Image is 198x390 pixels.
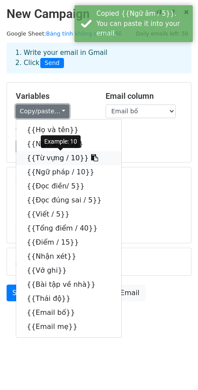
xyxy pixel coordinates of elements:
a: {{Bài tập về nhà}} [16,278,121,292]
div: 1. Write your email in Gmail 2. Click [9,48,189,68]
a: {{Tổng điểm / 40}} [16,221,121,235]
a: {{Viết / 5}} [16,207,121,221]
a: {{Đọc điền/ 5}} [16,179,121,193]
div: Example: 10 [41,135,81,148]
a: {{Đọc đúng sai / 5}} [16,193,121,207]
a: {{Thái độ}} [16,292,121,306]
h5: Email column [106,91,182,101]
h5: Variables [16,91,92,101]
a: Bảng tính không có tiêu đề [46,30,121,37]
a: Send [7,285,35,301]
a: {{Email bố}} [16,306,121,320]
a: {{Ngữ pháp / 10}} [16,165,121,179]
span: Send [40,58,64,69]
a: {{Họ và tên}} [16,123,121,137]
a: {{Vở ghi}} [16,264,121,278]
a: {{Điểm / 15}} [16,235,121,249]
a: {{Nhận xét}} [16,249,121,264]
div: Copied {{Ngữ âm / 5}}. You can paste it into your email. [96,9,189,39]
a: {{Từ vựng / 10}} [16,151,121,165]
a: Copy/paste... [16,105,69,118]
a: {{Email mẹ}} [16,320,121,334]
a: {{Ngữ âm / 5}} [16,137,121,151]
iframe: Chat Widget [154,348,198,390]
h2: New Campaign [7,7,191,22]
small: Google Sheet: [7,30,122,37]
